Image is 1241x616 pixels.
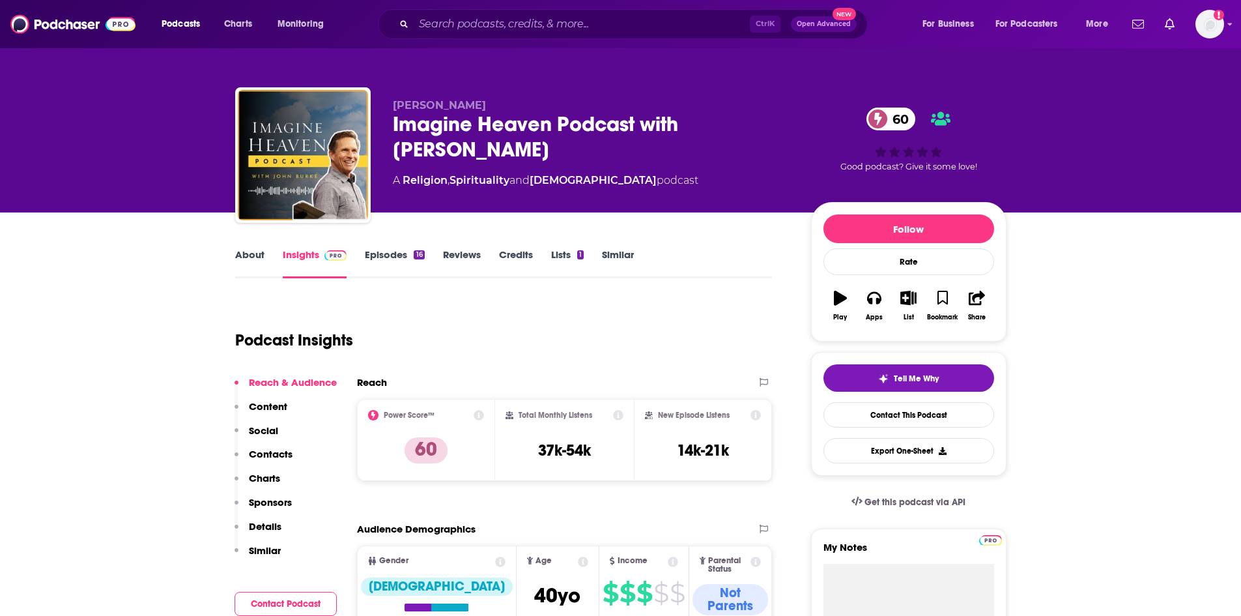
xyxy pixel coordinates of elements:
div: Search podcasts, credits, & more... [390,9,880,39]
span: Age [535,557,552,565]
span: More [1086,15,1108,33]
a: Get this podcast via API [841,486,977,518]
span: New [833,8,856,20]
a: Contact This Podcast [823,402,994,428]
img: Podchaser - Follow, Share and Rate Podcasts [10,12,136,37]
span: $ [670,583,685,604]
button: open menu [913,14,990,35]
span: Get this podcast via API [864,497,965,508]
a: Similar [602,248,634,278]
button: List [891,282,925,329]
button: Charts [235,472,280,496]
div: List [904,314,914,321]
button: Show profile menu [1195,10,1224,38]
button: Reach & Audience [235,376,337,400]
button: open menu [268,14,341,35]
span: 40 yo [534,583,580,608]
a: 60 [866,108,915,130]
span: For Podcasters [995,15,1058,33]
span: [PERSON_NAME] [393,99,486,111]
button: Content [235,400,287,424]
a: Spirituality [449,174,509,186]
div: Apps [866,314,883,321]
a: Reviews [443,248,481,278]
button: tell me why sparkleTell Me Why [823,364,994,392]
span: Good podcast? Give it some love! [840,162,977,171]
span: and [509,174,530,186]
div: A podcast [393,173,698,188]
div: 60Good podcast? Give it some love! [811,99,1006,180]
button: Similar [235,544,281,568]
a: Lists1 [551,248,584,278]
h2: Total Monthly Listens [519,411,592,420]
div: Not Parents [692,584,769,615]
span: 60 [879,108,915,130]
img: tell me why sparkle [878,374,889,384]
a: InsightsPodchaser Pro [283,248,347,278]
h2: New Episode Listens [658,411,730,420]
div: Play [833,314,847,321]
span: Charts [224,15,252,33]
a: Show notifications dropdown [1127,13,1149,35]
span: Monitoring [278,15,324,33]
span: Gender [379,557,408,565]
p: Similar [249,544,281,557]
h3: 14k-21k [677,441,729,460]
div: [DEMOGRAPHIC_DATA] [361,578,513,596]
div: 1 [577,250,584,259]
button: Follow [823,214,994,243]
button: Sponsors [235,496,292,520]
div: Rate [823,248,994,275]
span: Logged in as Lydia_Gustafson [1195,10,1224,38]
a: Credits [499,248,533,278]
span: Podcasts [162,15,200,33]
img: Podchaser Pro [324,250,347,261]
div: Bookmark [927,314,958,321]
img: Imagine Heaven Podcast with John Burke [238,90,368,220]
a: About [235,248,264,278]
button: Social [235,424,278,448]
p: Content [249,400,287,413]
span: $ [603,583,618,604]
button: Open AdvancedNew [791,16,857,32]
img: Podchaser Pro [979,535,1002,546]
p: Contacts [249,448,292,460]
button: Contacts [235,448,292,472]
span: Income [618,557,648,565]
span: $ [620,583,635,604]
div: Share [968,314,986,321]
p: Sponsors [249,496,292,508]
svg: Add a profile image [1214,10,1224,20]
h3: 37k-54k [538,441,591,460]
span: $ [636,583,652,604]
a: Religion [403,174,448,186]
a: Charts [216,14,260,35]
p: Reach & Audience [249,376,337,389]
h2: Audience Demographics [357,523,476,535]
h2: Reach [357,376,387,389]
a: Pro website [979,533,1002,546]
label: My Notes [823,541,994,564]
p: Details [249,520,281,533]
a: [DEMOGRAPHIC_DATA] [530,174,657,186]
span: Open Advanced [797,21,851,27]
button: Share [960,282,993,329]
button: Export One-Sheet [823,438,994,463]
button: Apps [857,282,891,329]
span: Tell Me Why [894,374,939,384]
p: 60 [405,437,448,463]
button: open menu [1077,14,1124,35]
span: , [448,174,449,186]
p: Social [249,424,278,437]
span: For Business [922,15,974,33]
a: Episodes16 [365,248,424,278]
img: User Profile [1195,10,1224,38]
button: open menu [987,14,1077,35]
span: Parental Status [708,557,749,574]
p: Charts [249,472,280,484]
button: open menu [152,14,217,35]
h2: Power Score™ [384,411,435,420]
h1: Podcast Insights [235,330,353,350]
